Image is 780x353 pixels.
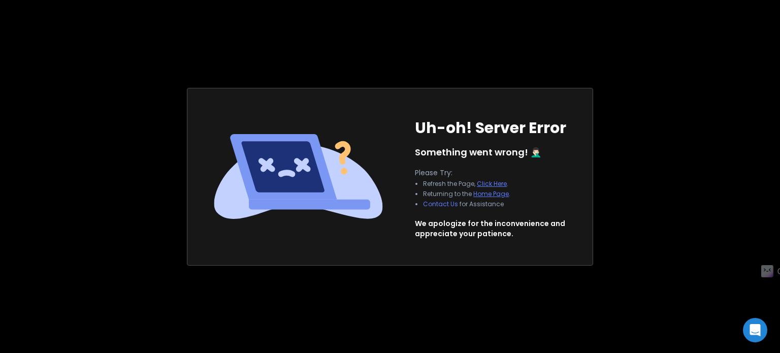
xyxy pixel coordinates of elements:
[415,145,541,159] p: Something went wrong! 🤦🏻‍♂️
[743,318,767,342] div: Open Intercom Messenger
[415,119,566,137] h1: Uh-oh! Server Error
[473,189,509,198] a: Home Page
[415,218,565,239] p: We apologize for the inconvenience and appreciate your patience.
[477,179,507,188] a: Click Here
[423,200,458,208] button: Contact Us
[415,168,518,178] p: Please Try:
[423,200,510,208] li: for Assistance
[423,190,510,198] li: Returning to the .
[423,180,510,188] li: Refresh the Page, .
